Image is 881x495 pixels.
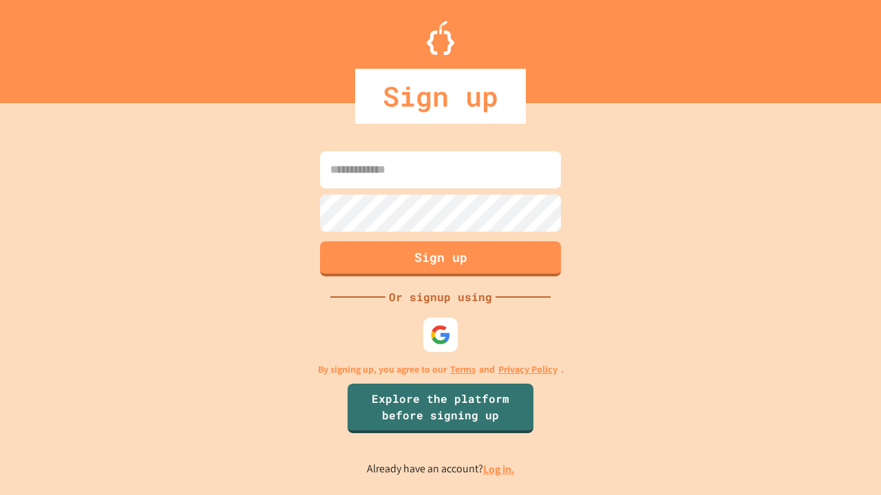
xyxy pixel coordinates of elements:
[427,21,454,55] img: Logo.svg
[355,69,526,124] div: Sign up
[367,461,515,478] p: Already have an account?
[450,362,476,377] a: Terms
[318,362,564,377] p: By signing up, you agree to our and .
[483,462,515,476] a: Log in.
[385,289,496,305] div: Or signup using
[498,362,558,377] a: Privacy Policy
[320,241,561,276] button: Sign up
[430,324,451,345] img: google-icon.svg
[348,384,533,433] a: Explore the platform before signing up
